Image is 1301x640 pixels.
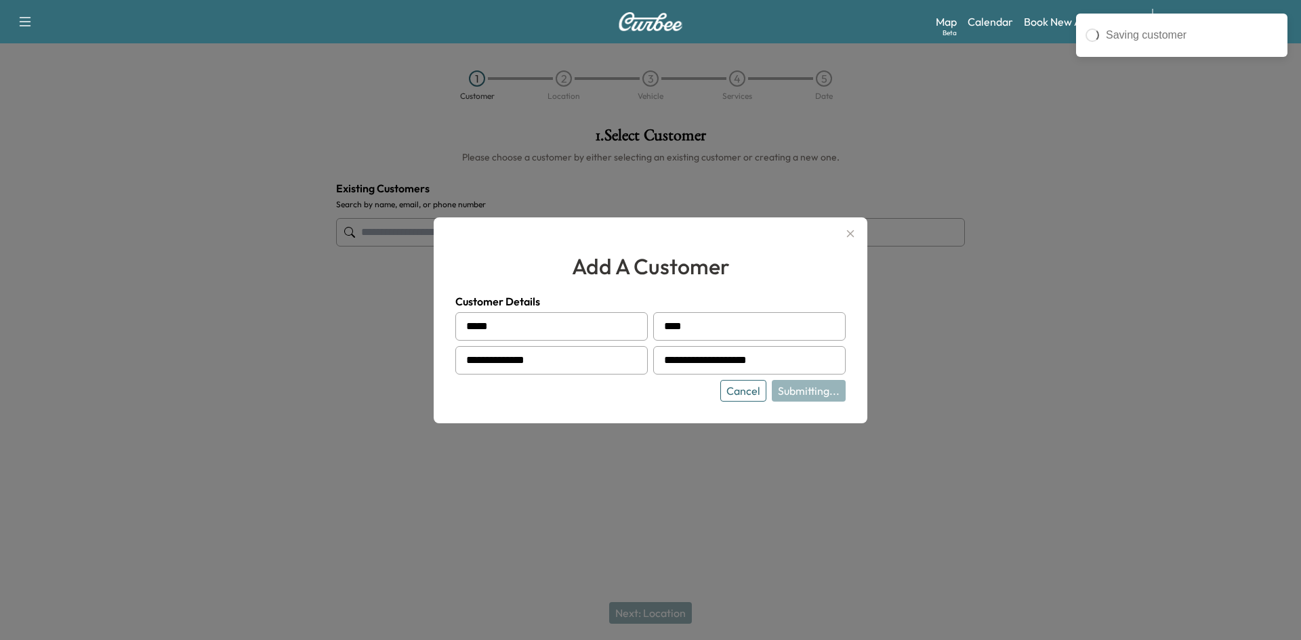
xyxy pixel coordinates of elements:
[1024,14,1138,30] a: Book New Appointment
[618,12,683,31] img: Curbee Logo
[968,14,1013,30] a: Calendar
[1106,27,1278,43] div: Saving customer
[455,250,846,282] h2: add a customer
[455,293,846,310] h4: Customer Details
[936,14,957,30] a: MapBeta
[720,380,766,402] button: Cancel
[943,28,957,38] div: Beta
